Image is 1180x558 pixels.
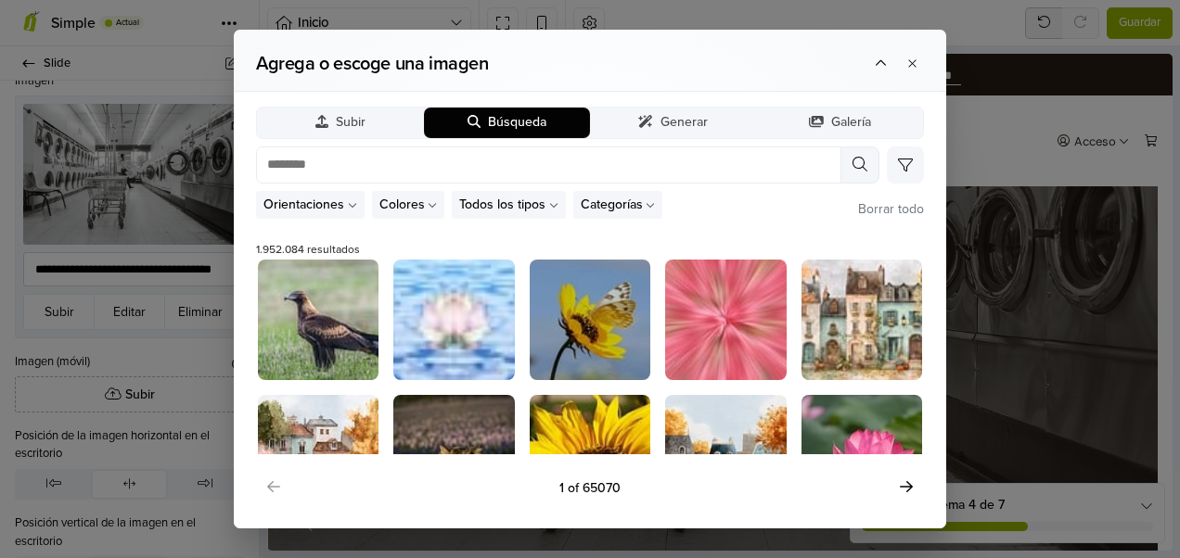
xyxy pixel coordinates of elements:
[424,462,446,484] span: Go to slide 1
[802,395,922,515] img: loto, fondo de la flor, flor, naturaleza, estanque, planta, hermosas flores, bloom, flora, pétalo...
[336,115,366,131] span: Subir
[372,191,445,219] button: Colores
[258,260,378,380] img: águila de cola de cuña, águila, pájaro, raptor, ave de rapiña, aviar, animal, fauna silvestre, or...
[873,74,894,100] button: Carro
[393,395,514,515] img: gato, animal, gato del bosque americano, atento, florecer, flor, mar de flores, primavera
[95,82,133,94] div: Buscar
[757,108,924,138] button: Galería
[258,395,378,515] img: acuarela, cuadro, naturaleza, ciudad, otoño, europa, edificios, arquitectura, temporada, arte, ar...
[831,115,871,131] span: Galería
[460,462,482,484] span: Go to slide 2
[452,191,566,219] button: Todos los tipos
[661,115,708,131] span: Generar
[665,395,786,515] img: acuarela, cuadro, casas, otoño, calabazas, pueblo, calle, edificio, arquitectura, casa, temporada...
[256,53,824,75] h2: Agrega o escoge una imagen
[256,241,360,258] span: 1.952.084 resultados
[256,191,365,219] button: Orientaciones
[34,462,62,484] button: Previous slide
[530,260,650,380] img: mariposa, naturaleza, insecto, fauna silvestre, flor, bloom
[263,195,344,214] span: Orientaciones
[843,462,871,484] button: Next slide
[33,82,63,94] div: Menú
[459,195,545,214] span: Todos los tipos
[581,195,643,214] span: Categorías
[559,478,621,498] span: 1 of 65070
[368,64,536,110] img: andgspaparts
[590,108,757,138] button: Generar
[72,74,135,100] button: Buscar
[665,260,786,380] img: explosión, auge, estallar, fractal, radial, rayos, destello, luz, diseño, iluminado, patrón, espe...
[802,260,922,380] img: casas, otoño, calabazas, hilera, vistoso, arquitectura, edificio, temporada, árboles, calle, veci...
[393,260,514,380] img: bandera, encabezamiento, lirio de agua, estanque, naturaleza, bloom, florecer, agua, flora, loto,...
[257,108,424,138] button: Subir
[379,195,425,214] span: Colores
[573,191,663,219] button: Categorías
[807,82,849,94] div: Acceso
[424,108,591,138] button: Búsqueda
[11,74,67,100] button: Menú
[488,115,546,131] span: Búsqueda
[858,201,924,217] span: Borrar todo
[786,74,866,100] button: Acceso
[530,395,650,515] img: girasol, bloom, plantas, papel pintado de la naturaleza, jardín, girasol floreciente, flor, hermo...
[858,199,924,219] button: Borrar todo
